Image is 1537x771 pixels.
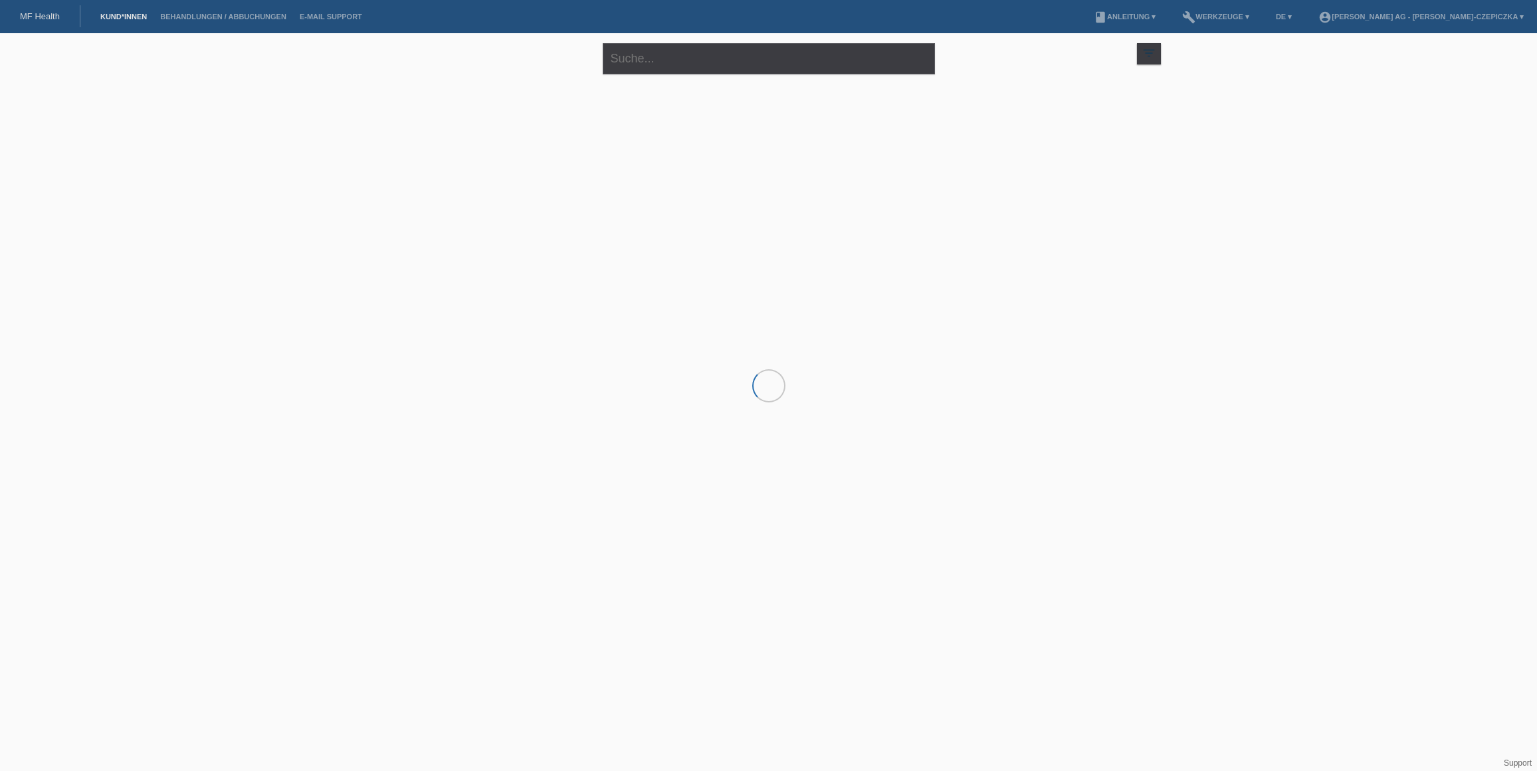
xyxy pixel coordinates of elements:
a: DE ▾ [1269,13,1298,21]
a: Behandlungen / Abbuchungen [154,13,293,21]
a: account_circle[PERSON_NAME] AG - [PERSON_NAME]-Czepiczka ▾ [1312,13,1530,21]
a: buildWerkzeuge ▾ [1176,13,1256,21]
a: E-Mail Support [293,13,369,21]
input: Suche... [603,43,935,74]
a: MF Health [20,11,60,21]
i: filter_list [1142,46,1156,60]
a: bookAnleitung ▾ [1087,13,1162,21]
a: Support [1504,758,1532,768]
a: Kund*innen [94,13,154,21]
i: book [1094,11,1107,24]
i: account_circle [1318,11,1332,24]
i: build [1182,11,1195,24]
